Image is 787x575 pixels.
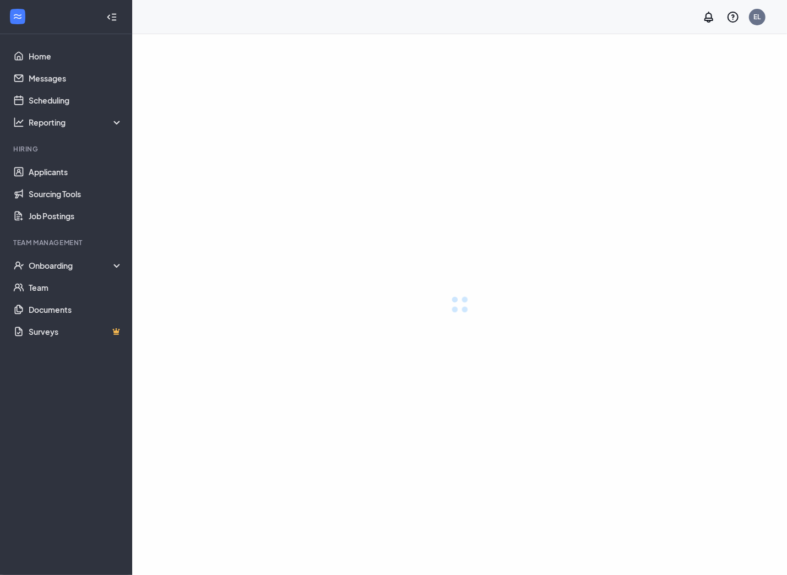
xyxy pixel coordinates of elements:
[29,321,123,343] a: SurveysCrown
[29,276,123,299] a: Team
[13,117,24,128] svg: Analysis
[29,67,123,89] a: Messages
[29,89,123,111] a: Scheduling
[702,10,715,24] svg: Notifications
[29,117,123,128] div: Reporting
[29,183,123,205] a: Sourcing Tools
[29,299,123,321] a: Documents
[12,11,23,22] svg: WorkstreamLogo
[29,161,123,183] a: Applicants
[29,260,123,271] div: Onboarding
[29,205,123,227] a: Job Postings
[754,12,761,21] div: EL
[13,260,24,271] svg: UserCheck
[13,238,121,247] div: Team Management
[726,10,740,24] svg: QuestionInfo
[13,144,121,154] div: Hiring
[29,45,123,67] a: Home
[106,12,117,23] svg: Collapse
